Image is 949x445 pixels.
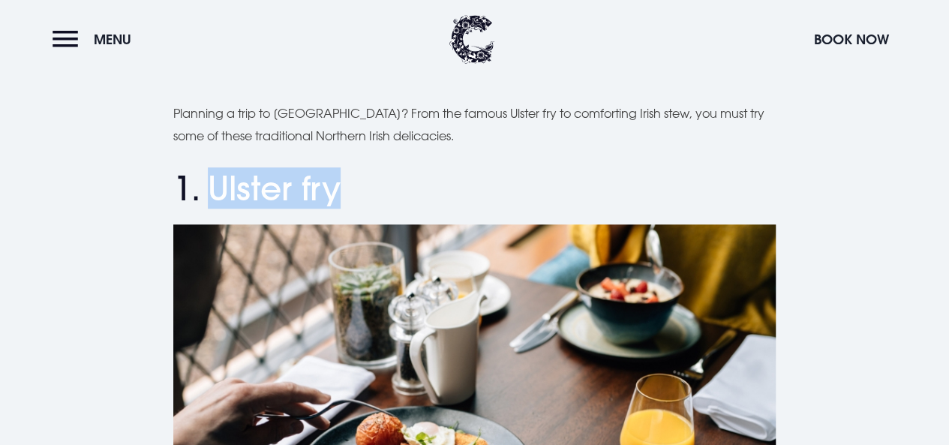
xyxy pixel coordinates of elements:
[94,31,131,48] span: Menu
[173,169,776,209] h2: 1. Ulster fry
[53,23,139,56] button: Menu
[806,23,896,56] button: Book Now
[173,102,776,148] p: Planning a trip to [GEOGRAPHIC_DATA]? From the famous Ulster fry to comforting Irish stew, you mu...
[449,15,494,64] img: Clandeboye Lodge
